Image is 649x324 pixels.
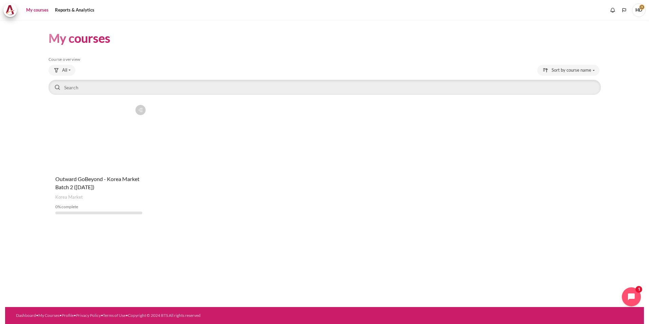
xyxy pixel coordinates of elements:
button: Grouping drop-down menu [49,65,75,76]
a: My courses [24,3,51,17]
a: Profile [62,313,74,318]
a: Architeck Architeck [3,3,20,17]
span: Sort by course name [552,67,591,74]
a: My Courses [38,313,59,318]
span: 0 [55,204,58,209]
div: • • • • • [16,312,363,319]
div: Course overview controls [49,65,601,96]
a: Reports & Analytics [53,3,97,17]
img: Architeck [5,5,15,15]
input: Search [49,80,601,95]
div: Show notification window with no new notifications [608,5,618,15]
a: Dashboard [16,313,36,318]
h5: Course overview [49,57,601,62]
span: HD [632,3,646,17]
a: User menu [632,3,646,17]
h1: My courses [49,30,110,46]
button: Languages [619,5,629,15]
section: Content [5,20,644,231]
button: Sorting drop-down menu [537,65,599,76]
span: All [62,67,67,74]
a: Outward GoBeyond - Korea Market Batch 2 ([DATE]) [55,176,140,190]
span: Korea Market [55,194,83,201]
a: Terms of Use [103,313,126,318]
a: Copyright © 2024 BTS All rights reserved [128,313,201,318]
a: Privacy Policy [76,313,101,318]
div: % complete [55,204,143,210]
